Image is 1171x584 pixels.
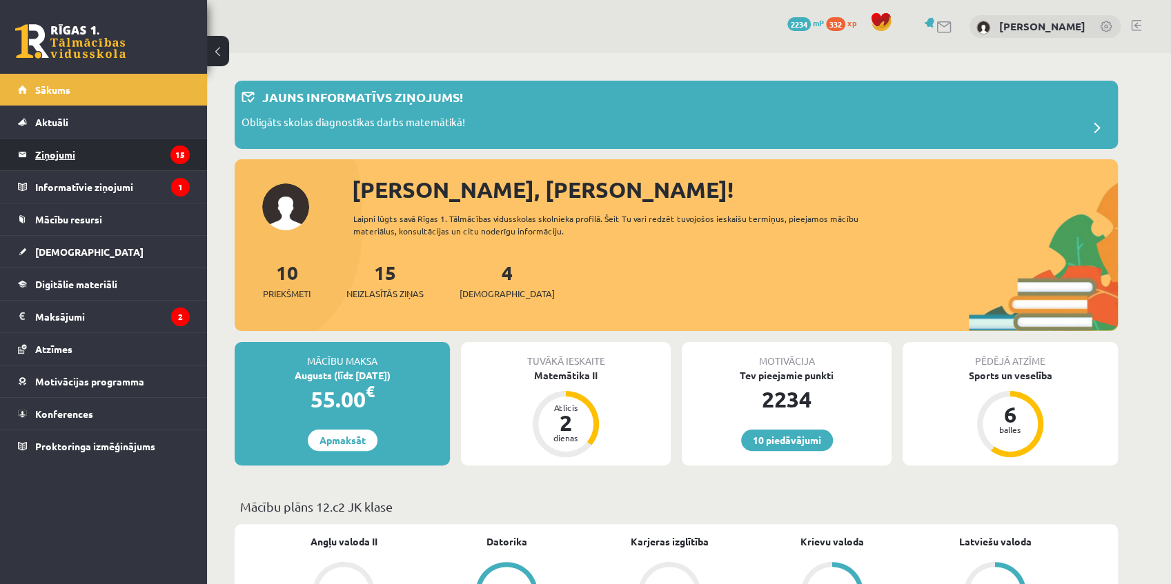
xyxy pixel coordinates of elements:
[18,268,190,300] a: Digitālie materiāli
[242,88,1111,142] a: Jauns informatīvs ziņojums! Obligāts skolas diagnostikas darbs matemātikā!
[787,17,824,28] a: 2234 mP
[903,368,1118,459] a: Sports un veselība 6 balles
[18,171,190,203] a: Informatīvie ziņojumi1
[682,368,892,383] div: Tev pieejamie punkti
[35,278,117,290] span: Digitālie materiāli
[240,497,1112,516] p: Mācību plāns 12.c2 JK klase
[826,17,845,31] span: 332
[18,333,190,365] a: Atzīmes
[18,203,190,235] a: Mācību resursi
[18,139,190,170] a: Ziņojumi15
[847,17,856,28] span: xp
[999,19,1085,33] a: [PERSON_NAME]
[990,425,1031,434] div: balles
[35,116,68,128] span: Aktuāli
[263,287,311,301] span: Priekšmeti
[353,212,883,237] div: Laipni lūgts savā Rīgas 1. Tālmācības vidusskolas skolnieka profilā. Šeit Tu vari redzēt tuvojošo...
[262,88,463,106] p: Jauns informatīvs ziņojums!
[545,403,587,412] div: Atlicis
[976,21,990,34] img: Daniels Strazds
[486,534,527,549] a: Datorika
[631,534,709,549] a: Karjeras izglītība
[800,534,864,549] a: Krievu valoda
[787,17,811,31] span: 2234
[990,403,1031,425] div: 6
[235,368,450,383] div: Augusts (līdz [DATE])
[545,412,587,434] div: 2
[352,173,1118,206] div: [PERSON_NAME], [PERSON_NAME]!
[171,178,190,197] i: 1
[18,106,190,138] a: Aktuāli
[346,260,424,301] a: 15Neizlasītās ziņas
[18,301,190,332] a: Maksājumi2
[235,383,450,416] div: 55.00
[35,343,72,355] span: Atzīmes
[959,534,1032,549] a: Latviešu valoda
[461,368,671,459] a: Matemātika II Atlicis 2 dienas
[171,308,190,326] i: 2
[35,171,190,203] legend: Informatīvie ziņojumi
[346,287,424,301] span: Neizlasītās ziņas
[18,74,190,105] a: Sākums
[35,139,190,170] legend: Ziņojumi
[741,430,833,451] a: 10 piedāvājumi
[813,17,824,28] span: mP
[460,287,555,301] span: [DEMOGRAPHIC_DATA]
[35,213,102,225] span: Mācību resursi
[682,383,892,416] div: 2234
[170,145,190,164] i: 15
[311,534,377,549] a: Angļu valoda II
[18,365,190,397] a: Motivācijas programma
[235,342,450,368] div: Mācību maksa
[460,260,555,301] a: 4[DEMOGRAPHIC_DATA]
[15,24,126,59] a: Rīgas 1. Tālmācības vidusskola
[366,381,375,401] span: €
[903,368,1118,383] div: Sports un veselība
[308,430,377,451] a: Apmaksāt
[18,430,190,462] a: Proktoringa izmēģinājums
[826,17,863,28] a: 332 xp
[35,245,144,258] span: [DEMOGRAPHIC_DATA]
[545,434,587,442] div: dienas
[461,368,671,383] div: Matemātika II
[35,301,190,332] legend: Maksājumi
[35,83,70,96] span: Sākums
[903,342,1118,368] div: Pēdējā atzīme
[18,236,190,268] a: [DEMOGRAPHIC_DATA]
[682,342,892,368] div: Motivācija
[18,398,190,430] a: Konferences
[35,440,155,452] span: Proktoringa izmēģinājums
[461,342,671,368] div: Tuvākā ieskaite
[35,375,144,387] span: Motivācijas programma
[242,114,465,134] p: Obligāts skolas diagnostikas darbs matemātikā!
[263,260,311,301] a: 10Priekšmeti
[35,407,93,420] span: Konferences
